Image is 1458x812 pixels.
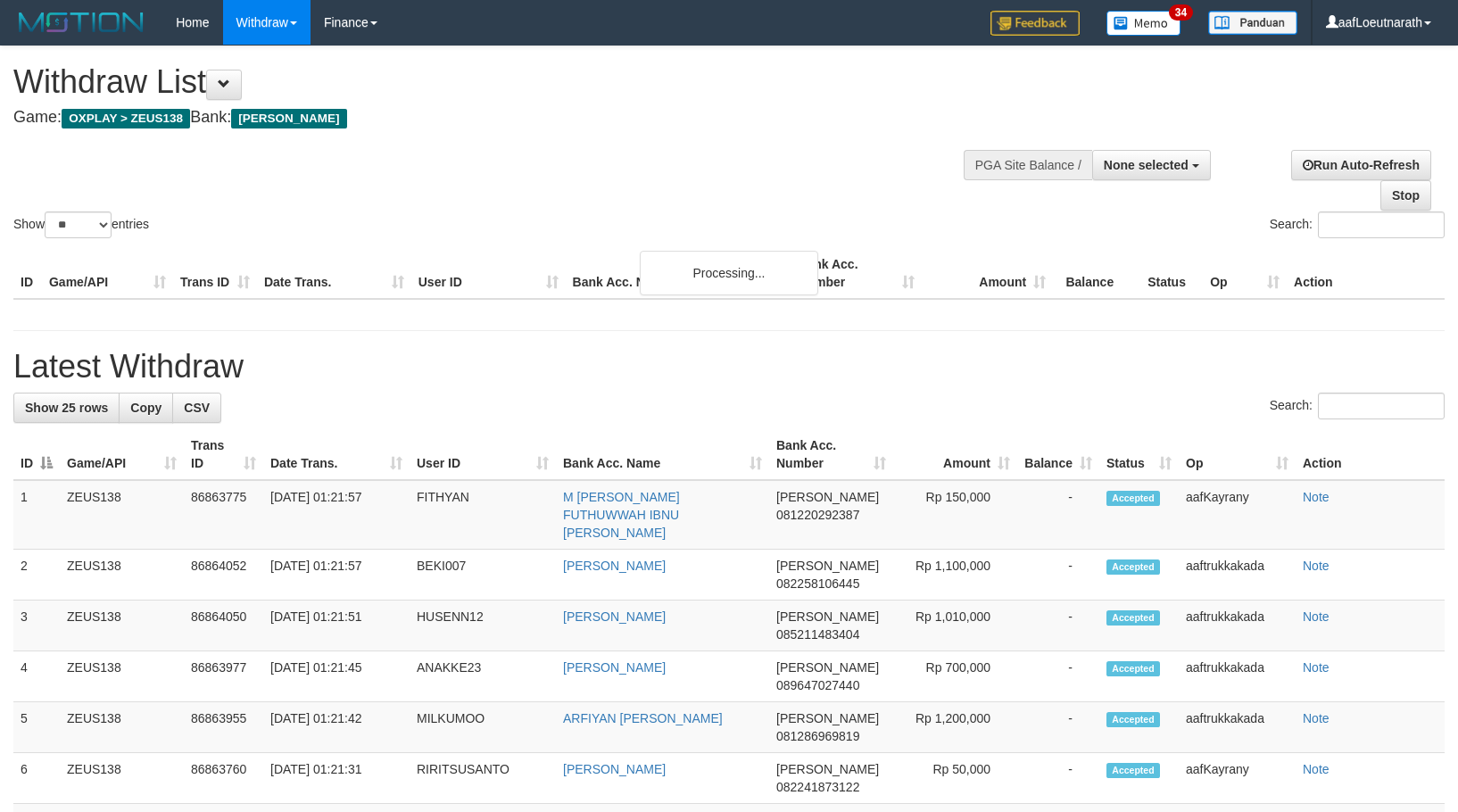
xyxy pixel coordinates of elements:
th: Op [1203,248,1287,299]
img: Button%20Memo.svg [1106,11,1181,36]
th: Bank Acc. Number [791,248,922,299]
td: [DATE] 01:21:42 [263,702,410,753]
a: Note [1303,660,1330,675]
a: Note [1303,609,1330,624]
th: Bank Acc. Name: activate to sort column ascending [556,429,769,480]
span: None selected [1104,158,1189,172]
td: [DATE] 01:21:57 [263,480,410,550]
a: [PERSON_NAME] [563,660,666,675]
td: 2 [13,550,60,601]
td: aaftrukkakada [1179,702,1296,753]
span: [PERSON_NAME] [776,559,879,573]
th: Op: activate to sort column ascending [1179,429,1296,480]
th: Game/API [42,248,173,299]
td: - [1017,651,1099,702]
td: ZEUS138 [60,753,184,804]
td: 86864052 [184,550,263,601]
td: Rp 700,000 [893,651,1017,702]
span: Copy [130,401,162,415]
td: - [1017,702,1099,753]
td: ANAKKE23 [410,651,556,702]
span: [PERSON_NAME] [776,711,879,725]
th: User ID [411,248,566,299]
a: M [PERSON_NAME] FUTHUWWAH IBNU [PERSON_NAME] [563,490,680,540]
h1: Latest Withdraw [13,349,1445,385]
a: Note [1303,559,1330,573]
img: Feedback.jpg [990,11,1080,36]
span: CSV [184,401,210,415]
h1: Withdraw List [13,64,954,100]
span: Copy 081286969819 to clipboard [776,729,859,743]
span: [PERSON_NAME] [776,660,879,675]
a: CSV [172,393,221,423]
button: None selected [1092,150,1211,180]
td: - [1017,480,1099,550]
a: Show 25 rows [13,393,120,423]
td: ZEUS138 [60,651,184,702]
td: 5 [13,702,60,753]
span: Copy 085211483404 to clipboard [776,627,859,642]
td: Rp 1,010,000 [893,601,1017,651]
span: OXPLAY > ZEUS138 [62,109,190,128]
td: 4 [13,651,60,702]
th: Date Trans.: activate to sort column ascending [263,429,410,480]
td: 3 [13,601,60,651]
span: Copy 082258106445 to clipboard [776,576,859,591]
a: [PERSON_NAME] [563,609,666,624]
img: panduan.png [1208,11,1297,35]
th: Game/API: activate to sort column ascending [60,429,184,480]
th: User ID: activate to sort column ascending [410,429,556,480]
td: aaftrukkakada [1179,601,1296,651]
th: Trans ID [173,248,257,299]
span: Accepted [1106,491,1160,506]
a: Copy [119,393,173,423]
div: Processing... [640,251,818,295]
select: Showentries [45,211,112,238]
span: [PERSON_NAME] [776,762,879,776]
th: Balance: activate to sort column ascending [1017,429,1099,480]
span: Copy 081220292387 to clipboard [776,508,859,522]
span: Accepted [1106,661,1160,676]
th: Balance [1053,248,1140,299]
input: Search: [1318,211,1445,238]
th: Amount: activate to sort column ascending [893,429,1017,480]
td: ZEUS138 [60,550,184,601]
span: [PERSON_NAME] [776,490,879,504]
th: Bank Acc. Number: activate to sort column ascending [769,429,893,480]
td: 6 [13,753,60,804]
td: BEKI007 [410,550,556,601]
th: Status: activate to sort column ascending [1099,429,1179,480]
td: ZEUS138 [60,601,184,651]
td: [DATE] 01:21:57 [263,550,410,601]
td: 86863775 [184,480,263,550]
td: 86864050 [184,601,263,651]
th: Date Trans. [257,248,411,299]
td: RIRITSUSANTO [410,753,556,804]
span: Show 25 rows [25,401,108,415]
a: Run Auto-Refresh [1291,150,1431,180]
span: [PERSON_NAME] [776,609,879,624]
a: ARFIYAN [PERSON_NAME] [563,711,723,725]
td: [DATE] 01:21:45 [263,651,410,702]
a: Note [1303,490,1330,504]
th: Action [1287,248,1445,299]
th: Bank Acc. Name [566,248,791,299]
span: Copy 089647027440 to clipboard [776,678,859,692]
h4: Game: Bank: [13,109,954,127]
span: 34 [1169,4,1193,21]
td: ZEUS138 [60,702,184,753]
span: Accepted [1106,763,1160,778]
span: Accepted [1106,559,1160,575]
td: Rp 50,000 [893,753,1017,804]
th: Amount [922,248,1053,299]
td: - [1017,753,1099,804]
a: [PERSON_NAME] [563,559,666,573]
td: Rp 150,000 [893,480,1017,550]
label: Search: [1270,393,1445,419]
span: Copy 082241873122 to clipboard [776,780,859,794]
a: Stop [1380,180,1431,211]
td: HUSENN12 [410,601,556,651]
td: 86863977 [184,651,263,702]
span: Accepted [1106,712,1160,727]
th: Status [1140,248,1203,299]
